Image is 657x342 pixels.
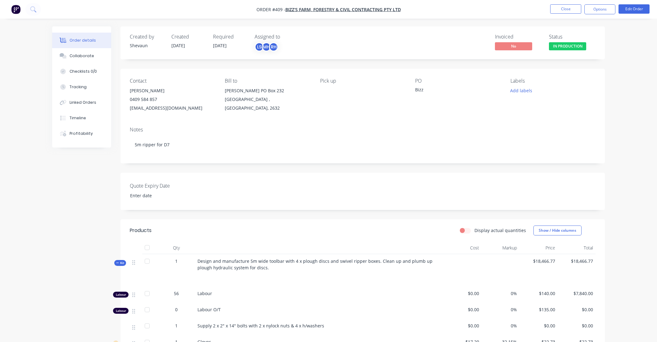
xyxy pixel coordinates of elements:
[484,290,517,297] span: 0%
[130,95,215,104] div: 0409 584 857
[130,135,596,154] div: 5m ripper for D7
[114,260,126,266] div: Kit
[52,126,111,141] button: Profitability
[549,42,586,52] button: IN PRODUCTION
[171,43,185,48] span: [DATE]
[174,290,179,297] span: 56
[70,69,97,74] div: Checklists 0/0
[175,322,178,329] span: 1
[533,226,582,235] button: Show / Hide columns
[522,290,555,297] span: $140.00
[446,322,479,329] span: $0.00
[255,34,317,40] div: Assigned to
[70,53,94,59] div: Collaborate
[446,306,479,313] span: $0.00
[70,100,96,105] div: Linked Orders
[52,110,111,126] button: Timeline
[415,78,500,84] div: PO
[130,227,152,234] div: Products
[560,306,593,313] span: $0.00
[255,42,264,52] div: LS
[130,127,596,133] div: Notes
[560,290,593,297] span: $7,840.00
[113,292,129,298] div: Labour
[484,322,517,329] span: 0%
[175,306,178,313] span: 0
[11,5,20,14] img: Factory
[130,42,164,49] div: Shevaun
[70,84,87,90] div: Tracking
[474,227,526,234] label: Display actual quantities
[130,182,207,189] label: Quote Expiry Date
[558,242,596,254] div: Total
[269,42,278,52] div: RH
[256,7,285,12] span: Order #409 -
[175,258,178,264] span: 1
[510,78,596,84] div: Labels
[70,38,96,43] div: Order details
[225,86,310,112] div: [PERSON_NAME] PO Box 232[GEOGRAPHIC_DATA] , [GEOGRAPHIC_DATA], 2632
[52,64,111,79] button: Checklists 0/0
[225,95,310,112] div: [GEOGRAPHIC_DATA] , [GEOGRAPHIC_DATA], 2632
[549,42,586,50] span: IN PRODUCTION
[197,290,212,296] span: Labour
[415,86,493,95] div: Bizz
[130,86,215,112] div: [PERSON_NAME]0409 584 857[EMAIL_ADDRESS][DOMAIN_NAME]
[255,42,278,52] button: LSMHRH
[225,78,310,84] div: Bill to
[482,242,520,254] div: Markup
[213,34,247,40] div: Required
[225,86,310,95] div: [PERSON_NAME] PO Box 232
[522,306,555,313] span: $135.00
[213,43,227,48] span: [DATE]
[130,104,215,112] div: [EMAIL_ADDRESS][DOMAIN_NAME]
[197,307,221,312] span: Labour O/T
[285,7,401,12] a: Bizz's Farm, Forestry & Civil Contracting Pty Ltd
[495,34,541,40] div: Invoiced
[197,323,324,329] span: Supply 2 x 2" x 14" bolts with 2 x nylock nuts & 4 x h/washers
[126,191,203,200] input: Enter date
[70,115,86,121] div: Timeline
[52,95,111,110] button: Linked Orders
[320,78,405,84] div: Pick up
[519,242,558,254] div: Price
[443,242,482,254] div: Cost
[560,322,593,329] span: $0.00
[171,34,206,40] div: Created
[549,34,596,40] div: Status
[70,131,93,136] div: Profitability
[584,4,615,14] button: Options
[52,79,111,95] button: Tracking
[262,42,271,52] div: MH
[484,306,517,313] span: 0%
[158,242,195,254] div: Qty
[116,261,124,265] span: Kit
[560,258,593,264] span: $18,466.77
[130,78,215,84] div: Contact
[522,322,555,329] span: $0.00
[130,34,164,40] div: Created by
[52,48,111,64] button: Collaborate
[507,86,535,95] button: Add labels
[130,86,215,95] div: [PERSON_NAME]
[550,4,581,14] button: Close
[52,33,111,48] button: Order details
[522,258,555,264] span: $18,466.77
[197,258,434,271] span: Design and manufacture 5m wide toolbar with 4 x plough discs and swivel ripper boxes. Clean up an...
[113,308,129,314] div: Labour
[446,290,479,297] span: $0.00
[618,4,650,14] button: Edit Order
[495,42,532,50] span: No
